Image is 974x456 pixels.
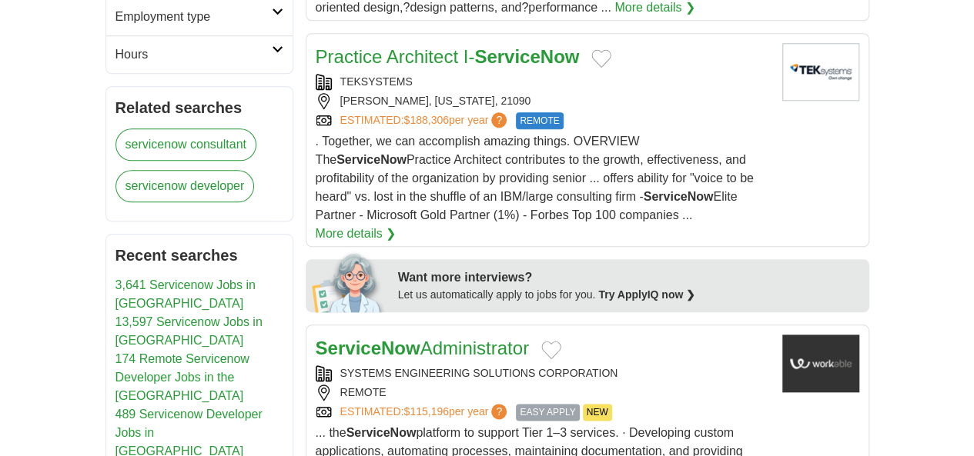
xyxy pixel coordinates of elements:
a: 174 Remote Servicenow Developer Jobs in the [GEOGRAPHIC_DATA] [115,352,249,402]
span: . Together, we can accomplish amazing things. OVERVIEW The Practice Architect contributes to the ... [316,135,754,221]
div: SYSTEMS ENGINEERING SOLUTIONS CORPORATION [316,365,770,381]
a: Try ApplyIQ now ❯ [598,288,695,301]
a: ESTIMATED:$188,306per year? [340,112,510,129]
a: TEKSYSTEMS [340,75,413,88]
a: ESTIMATED:$115,196per year? [340,404,510,421]
h2: Recent searches [115,244,283,267]
a: Hours [106,35,293,73]
strong: ServiceNow [644,190,714,203]
button: Add to favorite jobs [541,341,561,359]
a: 3,641 Servicenow Jobs in [GEOGRAPHIC_DATA] [115,278,256,310]
span: EASY APPLY [516,404,579,421]
div: [PERSON_NAME], [US_STATE], 21090 [316,93,770,109]
a: servicenow developer [115,170,255,202]
a: More details ❯ [316,225,397,243]
strong: ServiceNow [346,426,417,439]
span: ? [491,404,507,419]
img: TEKsystems logo [782,43,859,101]
a: Practice Architect I-ServiceNow [316,46,580,67]
h2: Employment type [115,8,272,26]
div: Let us automatically apply to jobs for you. [398,287,860,303]
strong: ServiceNow [316,338,420,358]
span: NEW [583,404,612,421]
img: apply-iq-scientist.png [312,251,387,312]
h2: Hours [115,45,272,64]
strong: ServiceNow [336,153,407,166]
a: servicenow consultant [115,128,256,161]
h2: Related searches [115,96,283,119]
img: Company logo [782,335,859,392]
span: ? [491,112,507,128]
button: Add to favorite jobs [591,49,611,68]
a: ServiceNowAdministrator [316,338,529,358]
strong: ServiceNow [474,46,579,67]
div: Want more interviews? [398,268,860,287]
span: $115,196 [403,405,448,418]
div: REMOTE [316,384,770,401]
span: REMOTE [516,112,563,129]
span: $188,306 [403,114,448,126]
a: 13,597 Servicenow Jobs in [GEOGRAPHIC_DATA] [115,315,263,347]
